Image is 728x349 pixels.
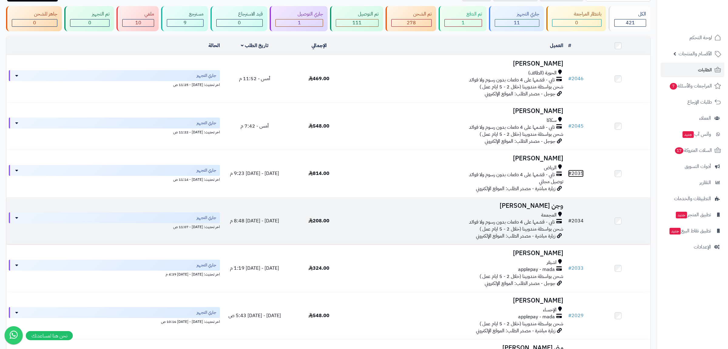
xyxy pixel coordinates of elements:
[661,30,724,45] a: لوحة التحكم
[687,98,712,106] span: طلبات الإرجاع
[674,194,711,203] span: التطبيقات والخدمات
[276,19,323,26] div: 1
[308,75,329,82] span: 469.00
[485,280,555,287] span: جوجل - مصدر الطلب: الموقع الإلكتروني
[407,19,416,26] span: 278
[469,219,555,226] span: تابي - قسّمها على 4 دفعات بدون رسوم ولا فوائد
[384,6,438,31] a: تم الشحن 278
[568,265,571,272] span: #
[208,42,220,49] a: الحالة
[607,6,652,31] a: الكل421
[308,217,329,224] span: 208.00
[476,327,555,334] span: زيارة مباشرة - مصدر الطلب: الموقع الإلكتروني
[391,11,432,18] div: تم الشحن
[167,19,203,26] div: 9
[539,178,563,185] span: توصيل مجاني
[568,170,571,177] span: #
[476,185,555,192] span: زيارة مباشرة - مصدر الطلب: الموقع الإلكتروني
[661,63,724,77] a: الطلبات
[308,170,329,177] span: 814.00
[197,167,216,173] span: جاري التجهيز
[298,19,301,26] span: 1
[495,19,539,26] div: 11
[230,170,279,177] span: [DATE] - [DATE] 9:23 م
[392,19,432,26] div: 278
[354,202,563,209] h3: وجن [PERSON_NAME]
[239,75,270,82] span: أمس - 11:52 م
[197,120,216,126] span: جاري التجهيز
[699,114,711,122] span: العملاء
[238,19,241,26] span: 0
[568,122,571,130] span: #
[329,6,384,31] a: تم التوصيل 111
[528,70,557,77] span: الحوية (الطائف)
[698,66,712,74] span: الطلبات
[354,155,563,162] h3: [PERSON_NAME]
[469,77,555,84] span: تابي - قسّمها على 4 دفعات بدون رسوم ولا فوائد
[445,19,482,26] div: 1
[568,217,584,224] a: #2034
[184,19,187,26] span: 9
[568,122,584,130] a: #2045
[209,6,269,31] a: قيد الاسترجاع 0
[485,90,555,98] span: جوجل - مصدر الطلب: الموقع الإلكتروني
[197,262,216,268] span: جاري التجهيز
[669,228,681,234] span: جديد
[661,207,724,222] a: تطبيق المتجرجديد
[230,217,279,224] span: [DATE] - [DATE] 8:48 م
[552,19,602,26] div: 0
[543,306,557,313] span: الإحساء
[308,312,329,319] span: 548.00
[480,320,563,327] span: شحن بواسطة مندوبينا (خلال 2 - 5 ايام عمل )
[547,259,557,266] span: اشيقر
[160,6,209,31] a: مسترجع 9
[469,171,555,178] span: تابي - قسّمها على 4 دفعات بدون رسوم ولا فوائد
[354,108,563,115] h3: [PERSON_NAME]
[661,111,724,125] a: العملاء
[63,6,116,31] a: تم التجهيز 0
[9,318,220,324] div: اخر تحديث: [DATE] - [DATE] 10:16 ص
[675,147,683,154] span: 17
[437,6,488,31] a: تم الدفع 1
[689,33,712,42] span: لوحة التحكم
[476,232,555,240] span: زيارة مباشرة - مصدر الطلب: الموقع الإلكتروني
[694,243,711,251] span: الإعدادات
[33,19,36,26] span: 0
[545,6,608,31] a: بانتظار المراجعة 0
[568,42,571,49] a: #
[135,19,141,26] span: 10
[123,19,154,26] div: 10
[661,143,724,158] a: السلات المتروكة17
[336,11,379,18] div: تم التوصيل
[568,75,584,82] a: #2046
[217,19,263,26] div: 0
[488,6,545,31] a: جاري التجهيز 11
[682,131,694,138] span: جديد
[682,130,711,139] span: وآتس آب
[661,175,724,190] a: التقارير
[352,19,362,26] span: 111
[518,313,555,320] span: applepay - mada
[626,19,635,26] span: 421
[12,19,57,26] div: 0
[308,265,329,272] span: 324.00
[9,271,220,277] div: اخر تحديث: [DATE] - [DATE] 4:39 م
[197,215,216,221] span: جاري التجهيز
[197,73,216,79] span: جاري التجهيز
[70,19,110,26] div: 0
[115,6,160,31] a: ملغي 10
[699,178,711,187] span: التقارير
[354,60,563,67] h3: [PERSON_NAME]
[268,6,329,31] a: جاري التوصيل 1
[661,79,724,93] a: المراجعات والأسئلة7
[541,212,557,219] span: المجمعة
[568,312,584,319] a: #2029
[336,19,378,26] div: 111
[552,11,602,18] div: بانتظار المراجعة
[12,11,57,18] div: جاهز للشحن
[661,127,724,142] a: وآتس آبجديد
[670,83,677,90] span: 7
[444,11,482,18] div: تم الدفع
[568,265,584,272] a: #2033
[88,19,91,26] span: 0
